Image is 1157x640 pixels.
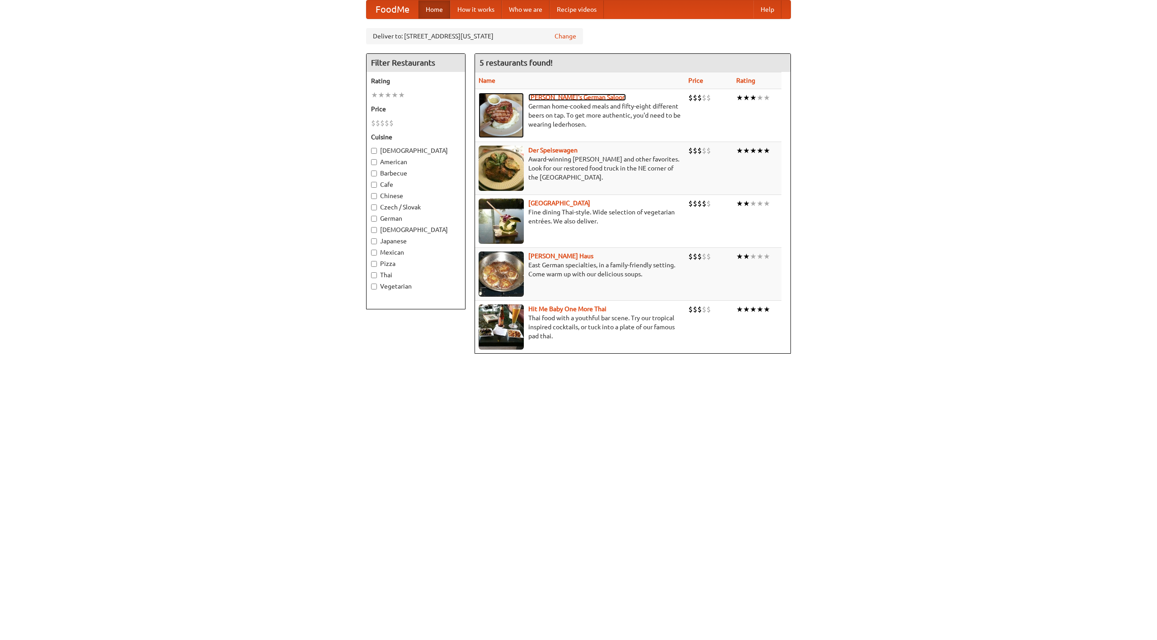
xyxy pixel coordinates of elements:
input: American [371,159,377,165]
div: Deliver to: [STREET_ADDRESS][US_STATE] [366,28,583,44]
li: $ [693,146,697,156]
li: $ [693,251,697,261]
li: $ [688,93,693,103]
label: Chinese [371,191,461,200]
li: $ [697,93,702,103]
li: ★ [743,93,750,103]
li: ★ [750,199,757,209]
a: Name [479,77,495,84]
li: ★ [743,199,750,209]
li: $ [702,93,706,103]
li: ★ [757,199,763,209]
input: Czech / Slovak [371,204,377,210]
li: ★ [750,251,757,261]
li: $ [688,146,693,156]
li: ★ [763,146,770,156]
img: esthers.jpg [479,93,524,138]
label: American [371,157,461,166]
li: $ [706,304,711,314]
li: ★ [743,251,750,261]
label: Mexican [371,248,461,257]
li: ★ [736,199,743,209]
li: $ [693,93,697,103]
a: How it works [450,0,502,19]
li: ★ [757,93,763,103]
li: $ [697,304,702,314]
label: [DEMOGRAPHIC_DATA] [371,225,461,234]
a: Change [555,32,576,41]
h5: Price [371,104,461,114]
a: Home [419,0,450,19]
a: [PERSON_NAME]'s German Saloon [528,94,626,101]
li: $ [702,199,706,209]
li: $ [380,118,385,128]
li: ★ [736,304,743,314]
label: Vegetarian [371,282,461,291]
li: $ [697,251,702,261]
h5: Rating [371,76,461,85]
li: ★ [736,146,743,156]
label: Barbecue [371,169,461,178]
li: $ [706,251,711,261]
input: German [371,216,377,222]
li: ★ [763,199,770,209]
li: $ [702,146,706,156]
a: Who we are [502,0,550,19]
li: $ [389,118,394,128]
label: Cafe [371,180,461,189]
p: East German specialties, in a family-friendly setting. Come warm up with our delicious soups. [479,261,681,279]
li: ★ [763,93,770,103]
a: Hit Me Baby One More Thai [528,305,607,313]
p: Fine dining Thai-style. Wide selection of vegetarian entrées. We also deliver. [479,208,681,226]
li: ★ [736,93,743,103]
li: ★ [398,90,405,100]
li: $ [376,118,380,128]
li: ★ [750,146,757,156]
li: ★ [757,251,763,261]
a: Rating [736,77,755,84]
li: $ [693,304,697,314]
li: ★ [750,93,757,103]
h4: Filter Restaurants [367,54,465,72]
input: Barbecue [371,171,377,176]
li: $ [688,304,693,314]
input: Chinese [371,193,377,199]
li: $ [702,304,706,314]
li: $ [385,118,389,128]
input: Vegetarian [371,284,377,289]
input: Thai [371,272,377,278]
label: Czech / Slovak [371,203,461,212]
li: $ [706,199,711,209]
li: ★ [378,90,385,100]
a: Recipe videos [550,0,604,19]
p: Award-winning [PERSON_NAME] and other favorites. Look for our restored food truck in the NE corne... [479,155,681,182]
li: $ [697,199,702,209]
li: ★ [763,251,770,261]
img: satay.jpg [479,199,524,244]
a: [GEOGRAPHIC_DATA] [528,199,590,207]
label: German [371,214,461,223]
label: Japanese [371,237,461,246]
li: ★ [743,304,750,314]
li: ★ [743,146,750,156]
label: Pizza [371,259,461,268]
li: ★ [391,90,398,100]
h5: Cuisine [371,133,461,142]
label: Thai [371,270,461,280]
img: speisewagen.jpg [479,146,524,191]
input: Mexican [371,250,377,256]
li: $ [693,199,697,209]
b: [PERSON_NAME] Haus [528,252,593,260]
img: babythai.jpg [479,304,524,350]
input: [DEMOGRAPHIC_DATA] [371,148,377,154]
a: Der Speisewagen [528,147,578,154]
li: $ [688,251,693,261]
li: $ [697,146,702,156]
input: Japanese [371,238,377,244]
li: $ [688,199,693,209]
input: [DEMOGRAPHIC_DATA] [371,227,377,233]
img: kohlhaus.jpg [479,251,524,297]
